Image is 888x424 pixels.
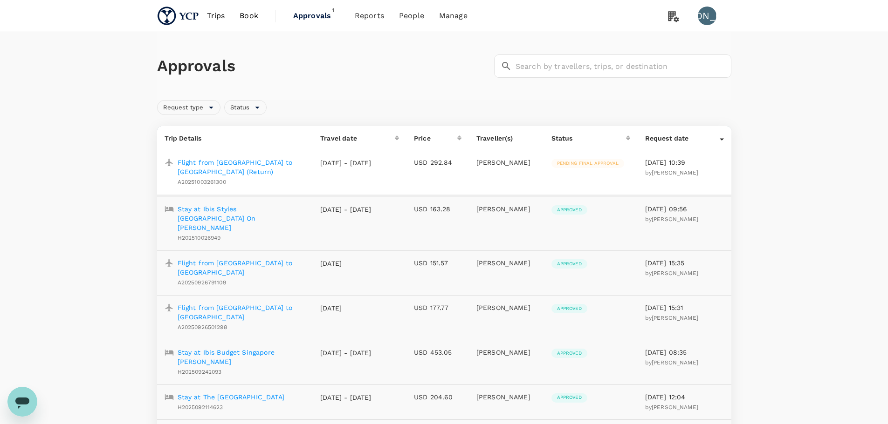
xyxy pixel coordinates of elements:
p: [PERSON_NAME] [476,303,537,312]
span: [PERSON_NAME] [652,359,698,366]
span: by [645,359,698,366]
span: [PERSON_NAME] [652,169,698,176]
span: by [645,216,698,222]
iframe: Button to launch messaging window [7,387,37,417]
p: [PERSON_NAME] [476,204,537,214]
span: by [645,169,698,176]
span: Status [225,103,255,112]
p: [DATE] 15:31 [645,303,724,312]
a: Stay at Ibis Styles [GEOGRAPHIC_DATA] On [PERSON_NAME] [178,204,306,232]
h1: Approvals [157,56,490,76]
p: [DATE] [320,303,372,313]
div: Travel date [320,134,395,143]
span: H2025092114623 [178,404,223,411]
div: Status [551,134,626,143]
span: Trips [207,10,225,21]
p: USD 292.84 [414,158,461,167]
span: Request type [158,103,209,112]
span: [PERSON_NAME] [652,404,698,411]
span: Approved [551,207,587,213]
p: [DATE] [320,259,372,268]
span: [PERSON_NAME] [652,270,698,276]
span: Approved [551,350,587,357]
p: [DATE] - [DATE] [320,393,372,402]
span: [PERSON_NAME] [652,216,698,222]
span: A20251003261300 [178,179,226,185]
p: [DATE] - [DATE] [320,205,372,214]
a: Flight from [GEOGRAPHIC_DATA] to [GEOGRAPHIC_DATA] (Return) [178,158,306,176]
p: USD 177.77 [414,303,461,312]
p: USD 151.57 [414,258,461,268]
span: H202510026949 [178,235,221,241]
p: [PERSON_NAME] [476,158,537,167]
span: Reports [355,10,384,21]
div: [PERSON_NAME] [698,7,716,25]
span: Approved [551,261,587,267]
span: People [399,10,424,21]
img: YCP SG Pte. Ltd. [157,6,200,26]
p: USD 453.05 [414,348,461,357]
span: by [645,315,698,321]
p: [DATE] - [DATE] [320,348,372,357]
div: Status [224,100,267,115]
span: H202509242093 [178,369,222,375]
input: Search by travellers, trips, or destination [516,54,731,78]
p: [PERSON_NAME] [476,392,537,402]
div: Price [414,134,457,143]
div: Request type [157,100,221,115]
p: [DATE] - [DATE] [320,158,372,168]
div: Request date [645,134,720,143]
span: by [645,270,698,276]
p: USD 204.60 [414,392,461,402]
p: [DATE] 10:39 [645,158,724,167]
span: Book [240,10,258,21]
a: Flight from [GEOGRAPHIC_DATA] to [GEOGRAPHIC_DATA] [178,303,306,322]
span: Pending final approval [551,160,624,167]
p: USD 163.28 [414,204,461,214]
span: [PERSON_NAME] [652,315,698,321]
span: A20250926791109 [178,279,226,286]
span: 1 [329,6,338,15]
p: Traveller(s) [476,134,537,143]
p: [DATE] 08:35 [645,348,724,357]
span: by [645,404,698,411]
span: A20250926501298 [178,324,227,330]
span: Approved [551,394,587,401]
p: [PERSON_NAME] [476,258,537,268]
span: Approved [551,305,587,312]
a: Stay at The [GEOGRAPHIC_DATA] [178,392,284,402]
span: Manage [439,10,468,21]
p: Trip Details [165,134,306,143]
p: [DATE] 15:35 [645,258,724,268]
a: Flight from [GEOGRAPHIC_DATA] to [GEOGRAPHIC_DATA] [178,258,306,277]
p: [PERSON_NAME] [476,348,537,357]
p: [DATE] 09:56 [645,204,724,214]
a: Stay at Ibis Budget Singapore [PERSON_NAME] [178,348,306,366]
p: [DATE] 12:04 [645,392,724,402]
span: Approvals [293,10,340,21]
